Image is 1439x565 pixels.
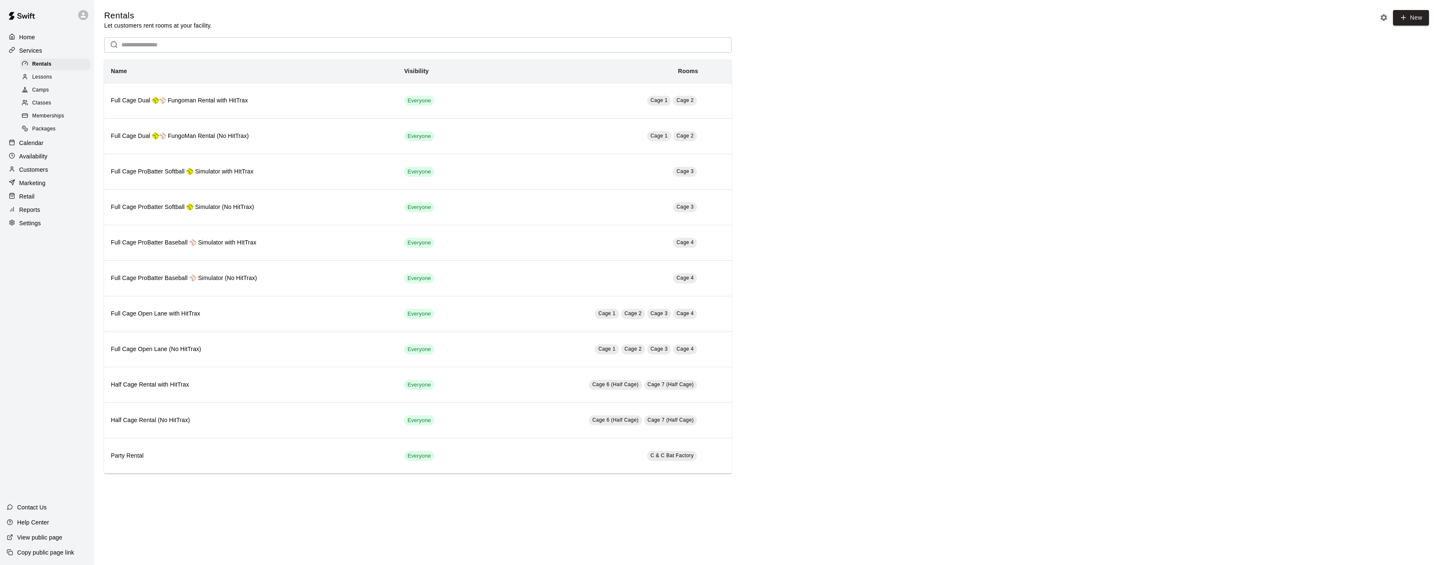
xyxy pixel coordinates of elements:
h6: Full Cage Dual 🥎⚾ Fungoman Rental with HitTrax [111,96,391,105]
p: Reports [19,206,40,214]
span: Everyone [404,275,434,282]
span: Memberships [32,112,64,120]
span: Rentals [32,60,51,69]
a: Marketing [7,177,87,189]
h6: Half Cage Rental with HitTrax [111,380,391,389]
span: Everyone [404,381,434,389]
h6: Full Cage ProBatter Baseball ⚾ Simulator (No HitTrax) [111,274,391,283]
div: This service is visible to all of your customers [404,451,434,461]
p: View public page [17,533,62,542]
span: Everyone [404,132,434,140]
p: Settings [19,219,41,227]
div: Camps [20,84,91,96]
span: Everyone [404,204,434,211]
h6: Full Cage ProBatter Softball 🥎 Simulator (No HitTrax) [111,203,391,212]
div: This service is visible to all of your customers [404,202,434,212]
button: Rental settings [1378,11,1390,24]
span: Cage 1 [650,133,668,139]
a: Packages [20,123,94,136]
div: This service is visible to all of your customers [404,415,434,425]
a: Calendar [7,137,87,149]
p: Services [19,46,42,55]
p: Marketing [19,179,46,187]
div: Packages [20,123,91,135]
a: Availability [7,150,87,163]
a: Rentals [20,58,94,71]
table: simple table [104,59,732,473]
div: This service is visible to all of your customers [404,96,434,106]
div: This service is visible to all of your customers [404,131,434,141]
a: Settings [7,217,87,229]
p: Calendar [19,139,44,147]
h6: Full Cage ProBatter Softball 🥎 Simulator with HItTrax [111,167,391,176]
div: Lessons [20,71,91,83]
span: Cage 2 [676,97,694,103]
div: This service is visible to all of your customers [404,273,434,283]
span: Classes [32,99,51,107]
a: Lessons [20,71,94,84]
span: Lessons [32,73,52,81]
b: Name [111,68,127,74]
span: Cage 3 [676,204,694,210]
a: New [1393,10,1429,25]
p: Retail [19,192,35,201]
div: This service is visible to all of your customers [404,380,434,390]
span: Cage 3 [676,168,694,174]
span: Cage 6 (Half Cage) [592,382,639,387]
span: C & C Bat Factory [650,453,694,458]
span: Everyone [404,239,434,247]
div: Rentals [20,59,91,70]
div: This service is visible to all of your customers [404,167,434,177]
span: Everyone [404,346,434,354]
span: Cage 3 [650,310,668,316]
span: Cage 1 [598,310,615,316]
span: Cage 7 (Half Cage) [648,417,694,423]
div: Classes [20,97,91,109]
p: Home [19,33,35,41]
p: Help Center [17,518,49,527]
span: Packages [32,125,56,133]
span: Cage 2 [625,310,642,316]
a: Retail [7,190,87,203]
h5: Rentals [104,10,212,21]
span: Everyone [404,452,434,460]
p: Contact Us [17,503,47,512]
div: This service is visible to all of your customers [404,309,434,319]
span: Cage 6 (Half Cage) [592,417,639,423]
div: This service is visible to all of your customers [404,344,434,354]
div: This service is visible to all of your customers [404,238,434,248]
div: Services [7,44,87,57]
div: Memberships [20,110,91,122]
span: Everyone [404,310,434,318]
h6: Half Cage Rental (No HitTrax) [111,416,391,425]
span: Cage 2 [676,133,694,139]
span: Cage 1 [598,346,615,352]
span: Cage 2 [625,346,642,352]
span: Cage 3 [650,346,668,352]
span: Camps [32,86,49,94]
p: Let customers rent rooms at your facility. [104,21,212,30]
span: Everyone [404,97,434,105]
span: Cage 4 [676,346,694,352]
a: Memberships [20,110,94,123]
p: Copy public page link [17,548,74,557]
span: Cage 1 [650,97,668,103]
h6: Full Cage Open Lane (No HitTrax) [111,345,391,354]
a: Reports [7,204,87,216]
a: Classes [20,97,94,110]
p: Customers [19,165,48,174]
h6: Full Cage Dual 🥎⚾ FungoMan Rental (No HitTrax) [111,132,391,141]
span: Cage 7 (Half Cage) [648,382,694,387]
h6: Full Cage Open Lane with HitTrax [111,309,391,318]
h6: Party Rental [111,451,391,461]
span: Cage 4 [676,239,694,245]
a: Home [7,31,87,43]
a: Customers [7,163,87,176]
